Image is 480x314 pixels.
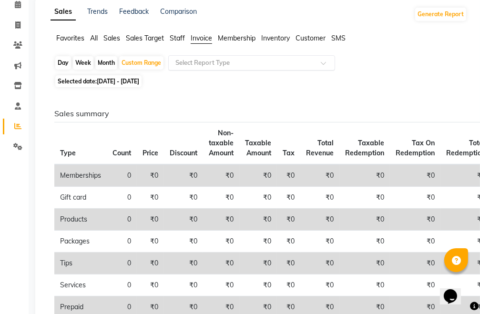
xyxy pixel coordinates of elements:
[119,7,149,16] a: Feedback
[277,164,300,187] td: ₹0
[170,34,185,42] span: Staff
[277,253,300,274] td: ₹0
[126,34,164,42] span: Sales Target
[137,274,164,296] td: ₹0
[51,3,76,20] a: Sales
[203,164,239,187] td: ₹0
[203,209,239,231] td: ₹0
[345,139,384,157] span: Taxable Redemption
[54,274,107,296] td: Services
[107,209,137,231] td: 0
[164,164,203,187] td: ₹0
[55,75,142,87] span: Selected date:
[300,253,339,274] td: ₹0
[300,231,339,253] td: ₹0
[239,231,277,253] td: ₹0
[239,209,277,231] td: ₹0
[239,274,277,296] td: ₹0
[97,78,139,85] span: [DATE] - [DATE]
[203,253,239,274] td: ₹0
[339,274,390,296] td: ₹0
[137,253,164,274] td: ₹0
[95,56,117,70] div: Month
[56,34,84,42] span: Favorites
[245,139,271,157] span: Taxable Amount
[306,139,334,157] span: Total Revenue
[107,253,137,274] td: 0
[277,231,300,253] td: ₹0
[203,187,239,209] td: ₹0
[390,231,440,253] td: ₹0
[283,149,295,157] span: Tax
[440,276,470,304] iframe: chat widget
[277,274,300,296] td: ₹0
[331,34,346,42] span: SMS
[107,187,137,209] td: 0
[160,7,197,16] a: Comparison
[396,139,435,157] span: Tax On Redemption
[390,274,440,296] td: ₹0
[164,231,203,253] td: ₹0
[300,187,339,209] td: ₹0
[54,209,107,231] td: Products
[54,109,460,118] h6: Sales summary
[137,164,164,187] td: ₹0
[239,187,277,209] td: ₹0
[300,164,339,187] td: ₹0
[164,274,203,296] td: ₹0
[390,164,440,187] td: ₹0
[137,231,164,253] td: ₹0
[300,209,339,231] td: ₹0
[54,231,107,253] td: Packages
[164,253,203,274] td: ₹0
[54,187,107,209] td: Gift card
[390,209,440,231] td: ₹0
[191,34,212,42] span: Invoice
[119,56,163,70] div: Custom Range
[339,209,390,231] td: ₹0
[107,231,137,253] td: 0
[209,129,234,157] span: Non-taxable Amount
[339,231,390,253] td: ₹0
[261,34,290,42] span: Inventory
[218,34,255,42] span: Membership
[239,253,277,274] td: ₹0
[339,253,390,274] td: ₹0
[170,149,197,157] span: Discount
[143,149,158,157] span: Price
[103,34,120,42] span: Sales
[112,149,131,157] span: Count
[87,7,108,16] a: Trends
[339,164,390,187] td: ₹0
[137,209,164,231] td: ₹0
[107,274,137,296] td: 0
[277,209,300,231] td: ₹0
[415,8,466,21] button: Generate Report
[54,164,107,187] td: Memberships
[390,253,440,274] td: ₹0
[300,274,339,296] td: ₹0
[339,187,390,209] td: ₹0
[90,34,98,42] span: All
[55,56,71,70] div: Day
[73,56,93,70] div: Week
[107,164,137,187] td: 0
[277,187,300,209] td: ₹0
[239,164,277,187] td: ₹0
[203,274,239,296] td: ₹0
[164,187,203,209] td: ₹0
[390,187,440,209] td: ₹0
[54,253,107,274] td: Tips
[164,209,203,231] td: ₹0
[60,149,76,157] span: Type
[203,231,239,253] td: ₹0
[137,187,164,209] td: ₹0
[296,34,326,42] span: Customer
